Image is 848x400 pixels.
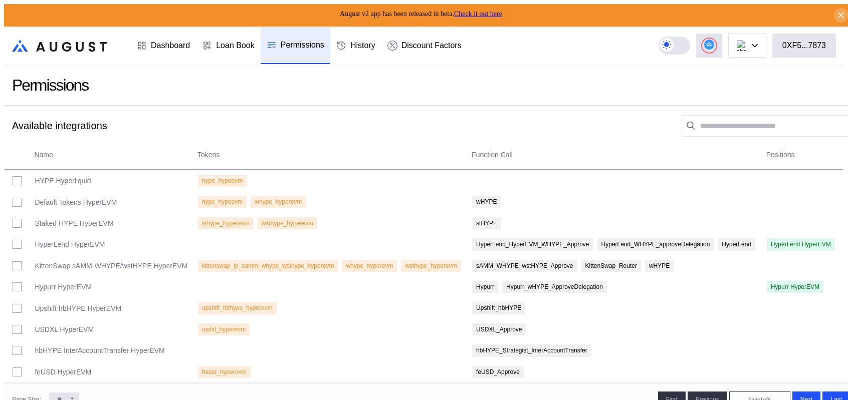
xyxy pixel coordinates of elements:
div: HyperLend HyperEVM [771,241,831,248]
div: feusd_hyperevm [202,368,247,375]
span: Hypurr HyperEVM [35,282,92,291]
div: kittenswap_lp_samm_whype_wsthype_hyperevm [202,262,334,269]
span: hbHYPE InterAccountTransfer HyperEVM [35,346,164,355]
div: whype_hyperevm [255,198,302,205]
div: feUSD_Approve [476,368,520,375]
div: Available integrations [12,119,107,132]
div: Hypurr_wHYPE_ApproveDelegation [506,283,603,290]
a: History [330,27,381,64]
span: USDXL HyperEVM [35,325,94,334]
div: Permissions [12,76,88,95]
a: Dashboard [131,27,196,64]
a: Discount Factors [381,27,468,64]
div: Upshift_hbHYPE [476,304,521,311]
div: hbHYPE_Strategist_InterAccountTransfer [476,347,587,354]
span: HYPE Hyperliquid [35,176,91,185]
div: upshift_hbhype_hyperevm [202,304,273,311]
a: Loan Book [196,27,261,64]
span: Staked HYPE HyperEVM [35,219,113,228]
a: Check it out here [454,10,502,18]
div: HyperLend [722,241,751,248]
div: hype_hypeevm [202,177,243,184]
div: wsthype_hyperevm [262,220,313,227]
td: Function Call [468,146,762,164]
div: usdxl_hyperevm [202,326,246,333]
div: KittenSwap_Router [585,262,637,269]
a: Permissions [261,27,330,64]
span: Upshift hbHYPE HyperEVM [35,304,121,313]
img: chain logo [737,40,748,51]
div: wHYPE [476,198,497,205]
span: HyperLend HyperEVM [35,240,105,249]
div: Dashboard [151,41,190,50]
div: Hypurr HyperEVM [771,283,819,290]
div: HyperLend_WHYPE_approveDelegation [601,241,710,248]
div: sthype_hyperevm [202,220,250,227]
span: feUSD HyperEVM [35,367,91,376]
div: Loan Book [216,41,255,50]
td: Name [30,146,193,164]
td: Positions [762,146,844,164]
div: History [350,41,375,50]
div: 0XF5...7873 [782,41,826,50]
div: stHYPE [476,220,497,227]
span: KittenSwap sAMM-WHYPE/wstHYPE HyperEVM [35,261,187,270]
div: sAMM_WHYPE_wstHYPE_Approve [476,262,573,269]
span: August v2 app has been released in beta. [340,10,502,18]
td: Tokens [193,146,468,164]
div: hype_hypeevm [202,198,243,205]
div: Permissions [281,41,324,50]
button: chain logo [728,34,766,58]
div: Discount Factors [401,41,462,50]
div: wsthype_hyperevm [405,262,457,269]
span: Default Tokens HyperEVM [35,198,117,207]
div: USDXL_Approve [476,326,522,333]
div: HyperLend_HyperEVM_WHYPE_Approve [476,241,589,248]
button: 0XF5...7873 [772,34,836,58]
div: Hypurr [476,283,494,290]
div: wHYPE [649,262,670,269]
div: whype_hyperevm [346,262,393,269]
